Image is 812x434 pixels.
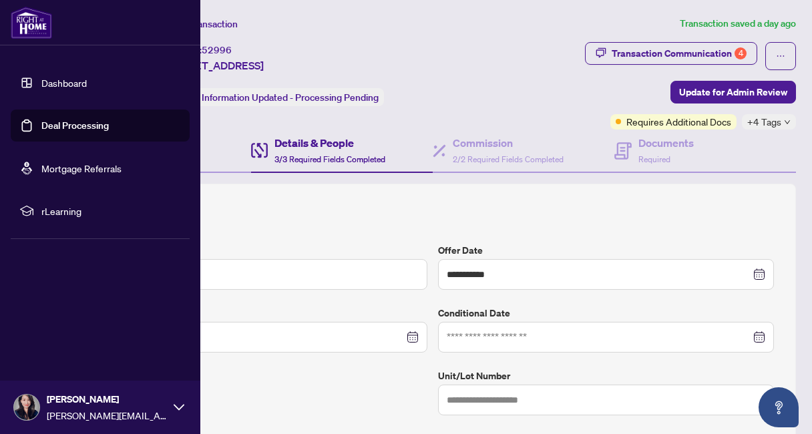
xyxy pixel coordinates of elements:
[274,135,385,151] h4: Details & People
[41,162,122,174] a: Mortgage Referrals
[638,135,694,151] h4: Documents
[47,408,167,423] span: [PERSON_NAME][EMAIL_ADDRESS][DOMAIN_NAME]
[202,44,232,56] span: 52996
[47,392,167,407] span: [PERSON_NAME]
[41,77,87,89] a: Dashboard
[11,7,52,39] img: logo
[759,387,799,427] button: Open asap
[735,47,747,59] div: 4
[41,204,180,218] span: rLearning
[91,369,427,383] label: Exclusive
[612,43,747,64] div: Transaction Communication
[453,154,564,164] span: 2/2 Required Fields Completed
[453,135,564,151] h4: Commission
[679,81,787,103] span: Update for Admin Review
[91,306,427,320] label: Firm Date
[166,18,238,30] span: View Transaction
[166,88,384,106] div: Status:
[438,306,774,320] label: Conditional Date
[438,369,774,383] label: Unit/Lot Number
[91,206,774,227] h2: Trade Details
[638,154,670,164] span: Required
[680,16,796,31] article: Transaction saved a day ago
[166,57,264,73] span: [STREET_ADDRESS]
[91,243,427,258] label: Leased Price
[41,120,109,132] a: Deal Processing
[626,114,731,129] span: Requires Additional Docs
[776,51,785,61] span: ellipsis
[670,81,796,103] button: Update for Admin Review
[274,154,385,164] span: 3/3 Required Fields Completed
[202,91,379,103] span: Information Updated - Processing Pending
[747,114,781,130] span: +4 Tags
[784,119,791,126] span: down
[438,243,774,258] label: Offer Date
[14,395,39,420] img: Profile Icon
[585,42,757,65] button: Transaction Communication4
